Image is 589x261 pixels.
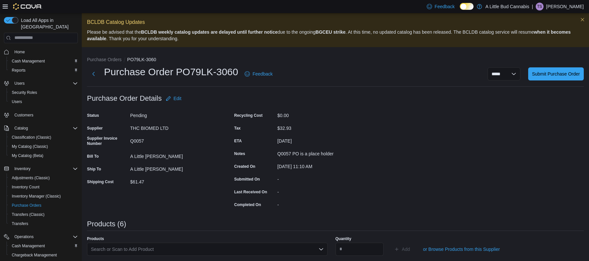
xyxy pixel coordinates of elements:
a: Users [9,98,25,106]
span: Inventory Manager (Classic) [12,194,61,199]
h1: Purchase Order PO79LK-3060 [104,65,238,78]
button: My Catalog (Classic) [7,142,80,151]
button: Purchase Orders [87,57,122,62]
button: Operations [12,233,36,241]
span: Cash Management [12,59,45,64]
button: Edit [163,92,184,105]
div: Tiffany Smith [536,3,544,10]
span: Transfers [9,220,78,228]
label: Supplier [87,126,103,131]
button: Transfers [7,219,80,228]
button: Open list of options [319,247,324,252]
button: Users [7,97,80,106]
label: Bill To [87,154,99,159]
span: My Catalog (Beta) [9,152,78,160]
label: Status [87,113,99,118]
span: Reports [9,66,78,74]
span: Home [14,49,25,55]
a: Inventory Count [9,183,42,191]
a: My Catalog (Classic) [9,143,51,150]
button: Dismiss this callout [579,16,586,24]
span: Edit [174,95,182,102]
a: Chargeback Management [9,251,60,259]
button: Home [1,47,80,57]
span: My Catalog (Beta) [12,153,43,158]
label: Last Received On [234,189,267,195]
span: TS [537,3,542,10]
h3: Purchase Order Details [87,95,162,102]
label: Products [87,236,104,241]
span: Adjustments (Classic) [12,175,50,181]
a: Transfers (Classic) [9,211,47,218]
a: Security Roles [9,89,40,96]
span: Cash Management [12,243,45,249]
a: Feedback [242,67,275,80]
span: Inventory [14,166,30,171]
button: Add [391,243,413,256]
span: Chargeback Management [9,251,78,259]
span: Transfers (Classic) [9,211,78,218]
span: Reports [12,68,26,73]
span: Inventory [12,165,78,173]
label: Completed On [234,202,261,207]
span: Inventory Count [9,183,78,191]
a: Home [12,48,27,56]
span: Transfers [12,221,28,226]
a: Transfers [9,220,31,228]
button: My Catalog (Beta) [7,151,80,160]
div: Q0057 PO is a place holder [277,148,365,156]
button: Catalog [12,124,30,132]
div: $61.47 [130,177,218,184]
span: Feedback [252,71,272,77]
span: Transfers (Classic) [12,212,44,217]
span: Inventory Count [12,184,40,190]
button: Operations [1,232,80,241]
button: Inventory [1,164,80,173]
div: - [277,174,365,182]
button: Users [12,79,27,87]
label: Recycling Cost [234,113,263,118]
img: Cova [13,3,42,10]
span: Users [12,79,78,87]
label: Shipping Cost [87,179,113,184]
div: Q0057 [130,136,218,144]
div: A Little [PERSON_NAME] [130,164,218,172]
label: Supplier Invoice Number [87,136,128,146]
span: Adjustments (Classic) [9,174,78,182]
span: Operations [14,234,34,239]
div: $32.93 [277,123,365,131]
span: Catalog [14,126,28,131]
button: Inventory Manager (Classic) [7,192,80,201]
button: Purchase Orders [7,201,80,210]
button: Catalog [1,124,80,133]
button: Security Roles [7,88,80,97]
p: | [532,3,533,10]
span: Users [12,99,22,104]
button: PO79LK-3060 [127,57,156,62]
span: My Catalog (Classic) [12,144,48,149]
span: Users [9,98,78,106]
span: My Catalog (Classic) [9,143,78,150]
nav: An example of EuiBreadcrumbs [87,56,584,64]
span: Security Roles [12,90,37,95]
span: Cash Management [9,242,78,250]
a: Classification (Classic) [9,133,54,141]
button: Cash Management [7,57,80,66]
a: Reports [9,66,28,74]
strong: BGCEU strike [316,29,346,35]
div: Pending [130,110,218,118]
button: Reports [7,66,80,75]
span: Catalog [12,124,78,132]
p: Please be advised that the due to the ongoing . At this time, no updated catalog has been release... [87,29,584,42]
div: [DATE] 11:10 AM [277,161,365,169]
label: Submitted On [234,177,260,182]
span: Purchase Orders [12,203,42,208]
button: Customers [1,110,80,120]
label: ETA [234,138,242,144]
span: or Browse Products from this Supplier [423,246,500,252]
button: Next [87,67,100,80]
span: Home [12,48,78,56]
span: Classification (Classic) [12,135,51,140]
a: Purchase Orders [9,201,44,209]
button: or Browse Products from this Supplier [421,243,503,256]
